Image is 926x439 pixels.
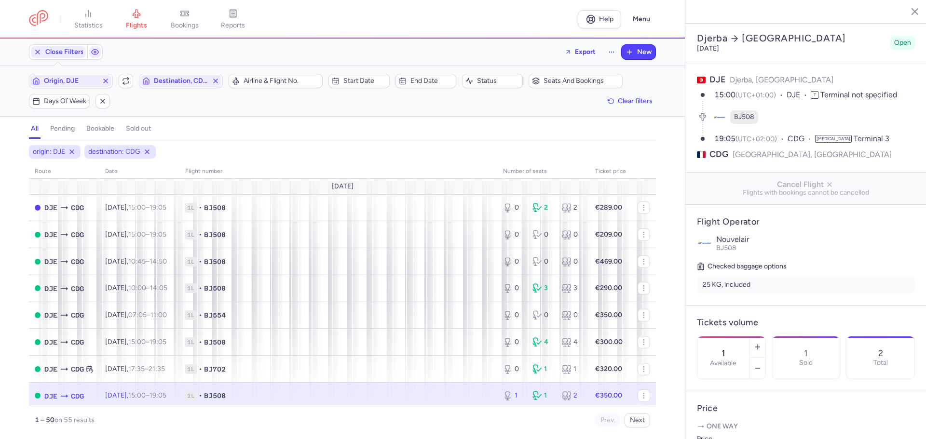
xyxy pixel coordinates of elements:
span: Cancel Flight [693,180,919,189]
p: 1 [804,348,807,358]
span: BJ508 [716,244,736,252]
button: Menu [627,10,656,28]
span: • [199,310,202,320]
button: Destination, CDG [139,74,223,88]
span: 1L [185,364,197,374]
span: T [811,91,818,99]
button: Prev. [595,413,621,427]
h4: Tickets volume [697,317,915,328]
span: [DATE], [105,365,165,373]
span: [DATE], [105,311,167,319]
div: 0 [503,310,525,320]
span: DJE [787,90,811,101]
li: 25 KG, included [697,276,915,293]
p: 2 [878,348,883,358]
h4: sold out [126,124,151,133]
strong: 1 – 50 [35,416,54,424]
time: 17:35 [128,365,145,373]
span: [DATE], [105,203,166,212]
span: BJ508 [204,203,226,213]
strong: €300.00 [595,338,623,346]
span: bookings [171,21,199,30]
span: BJ508 [204,257,226,266]
div: 0 [562,230,584,239]
span: [DATE], [105,391,166,399]
time: 19:05 [150,230,166,239]
div: 0 [532,230,554,239]
span: BJ508 [734,112,754,122]
strong: €350.00 [595,391,622,399]
time: 21:35 [149,365,165,373]
button: Close Filters [29,45,87,59]
span: End date [410,77,453,85]
span: 1L [185,337,197,347]
span: DJE [44,337,57,347]
button: Next [625,413,650,427]
span: – [128,311,167,319]
button: Start date [328,74,389,88]
time: 15:00 [128,203,146,212]
span: (UTC+02:00) [735,135,777,143]
span: [DATE] [332,183,354,190]
time: 14:05 [150,284,167,292]
h4: pending [50,124,75,133]
span: DJE [709,74,726,85]
div: 3 [532,283,554,293]
span: Destination, CDG [154,77,208,85]
span: Charles De Gaulle, Paris, France [71,256,84,267]
span: • [199,391,202,400]
div: 1 [562,364,584,374]
span: [DATE], [105,284,167,292]
span: Origin, DJE [44,77,98,85]
time: 14:50 [150,257,167,266]
span: flights [126,21,147,30]
span: OPEN [35,232,41,238]
span: Start date [343,77,386,85]
span: Open [894,38,911,48]
a: reports [209,9,257,30]
a: statistics [64,9,112,30]
label: Available [710,359,736,367]
h4: Price [697,403,915,414]
div: 0 [503,364,525,374]
th: Ticket price [589,164,632,179]
button: Status [462,74,523,88]
span: – [128,284,167,292]
span: Charles De Gaulle, Paris, France [71,202,84,213]
span: Seats and bookings [544,77,619,85]
strong: €209.00 [595,230,622,239]
span: – [128,365,165,373]
span: Status [477,77,519,85]
span: [DATE], [105,257,167,266]
p: Nouvelair [716,235,915,244]
strong: €320.00 [595,365,622,373]
span: Djerba-Zarzis, Djerba, Tunisia [44,283,57,294]
span: Terminal not specified [820,90,897,99]
span: Charles De Gaulle, Paris, France [71,337,84,347]
button: Clear filters [604,94,656,108]
span: on 55 results [54,416,95,424]
span: Djerba-Zarzis, Djerba, Tunisia [44,256,57,267]
time: 19:05 [150,203,166,212]
button: Airline & Flight No. [229,74,323,88]
p: Sold [799,359,813,367]
span: reports [221,21,245,30]
strong: €350.00 [595,311,622,319]
span: – [128,391,166,399]
time: 19:05 [150,338,166,346]
span: BJ554 [204,310,226,320]
a: Help [578,10,621,28]
time: 19:05 [714,134,735,143]
span: • [199,337,202,347]
span: Djerba-Zarzis, Djerba, Tunisia [44,202,57,213]
time: 15:00 [714,90,735,99]
span: • [199,203,202,213]
strong: €289.00 [595,203,622,212]
span: – [128,203,166,212]
span: OPEN [35,259,41,265]
p: One way [697,422,915,431]
time: 10:45 [128,257,146,266]
time: 10:00 [128,284,146,292]
div: 2 [562,391,584,400]
span: BJ508 [204,230,226,239]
